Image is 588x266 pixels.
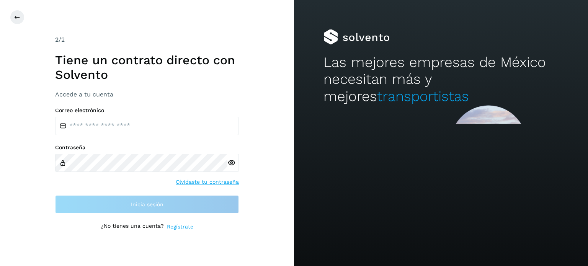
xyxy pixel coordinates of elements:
[55,91,239,98] h3: Accede a tu cuenta
[55,53,239,82] h1: Tiene un contrato directo con Solvento
[55,36,59,43] span: 2
[167,223,193,231] a: Regístrate
[176,178,239,186] a: Olvidaste tu contraseña
[55,35,239,44] div: /2
[377,88,469,104] span: transportistas
[323,54,559,105] h2: Las mejores empresas de México necesitan más y mejores
[55,195,239,214] button: Inicia sesión
[55,144,239,151] label: Contraseña
[101,223,164,231] p: ¿No tienes una cuenta?
[55,107,239,114] label: Correo electrónico
[131,202,163,207] span: Inicia sesión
